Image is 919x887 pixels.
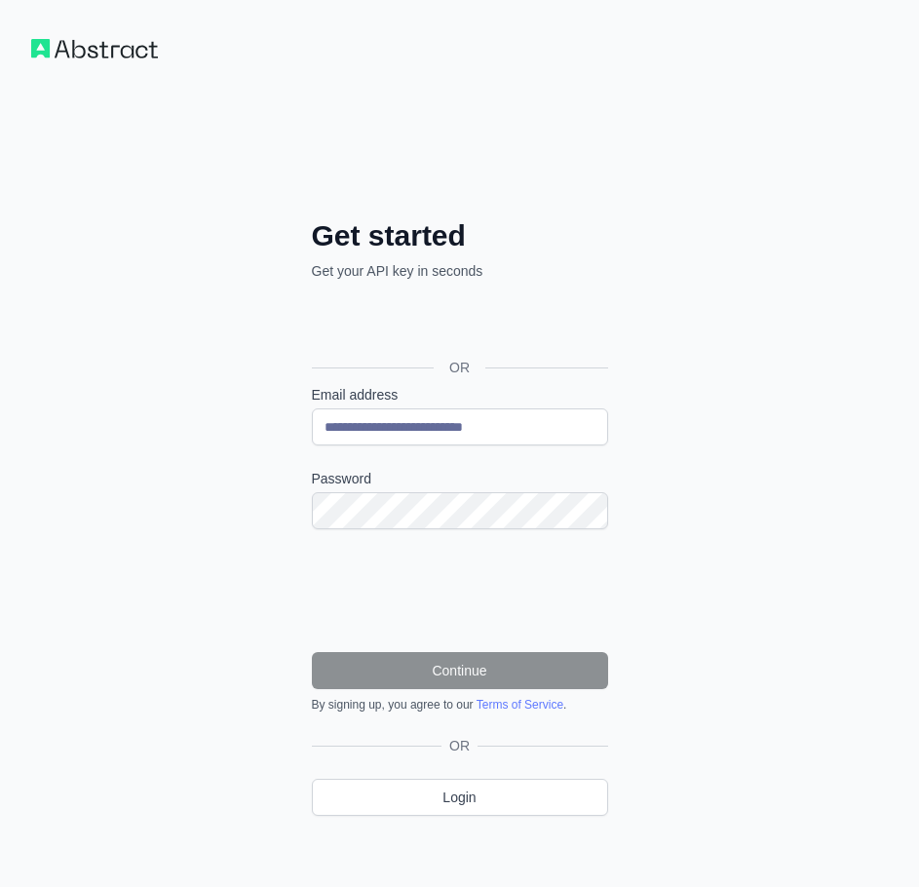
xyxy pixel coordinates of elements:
label: Email address [312,385,608,405]
img: Workflow [31,39,158,58]
h2: Get started [312,218,608,253]
span: OR [441,736,478,755]
span: OR [434,358,485,377]
p: Get your API key in seconds [312,261,608,281]
label: Password [312,469,608,488]
button: Continue [312,652,608,689]
a: Terms of Service [477,698,563,712]
div: By signing up, you agree to our . [312,697,608,713]
a: Login [312,779,608,816]
iframe: Sign in with Google Button [302,302,614,345]
iframe: reCAPTCHA [312,553,608,629]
